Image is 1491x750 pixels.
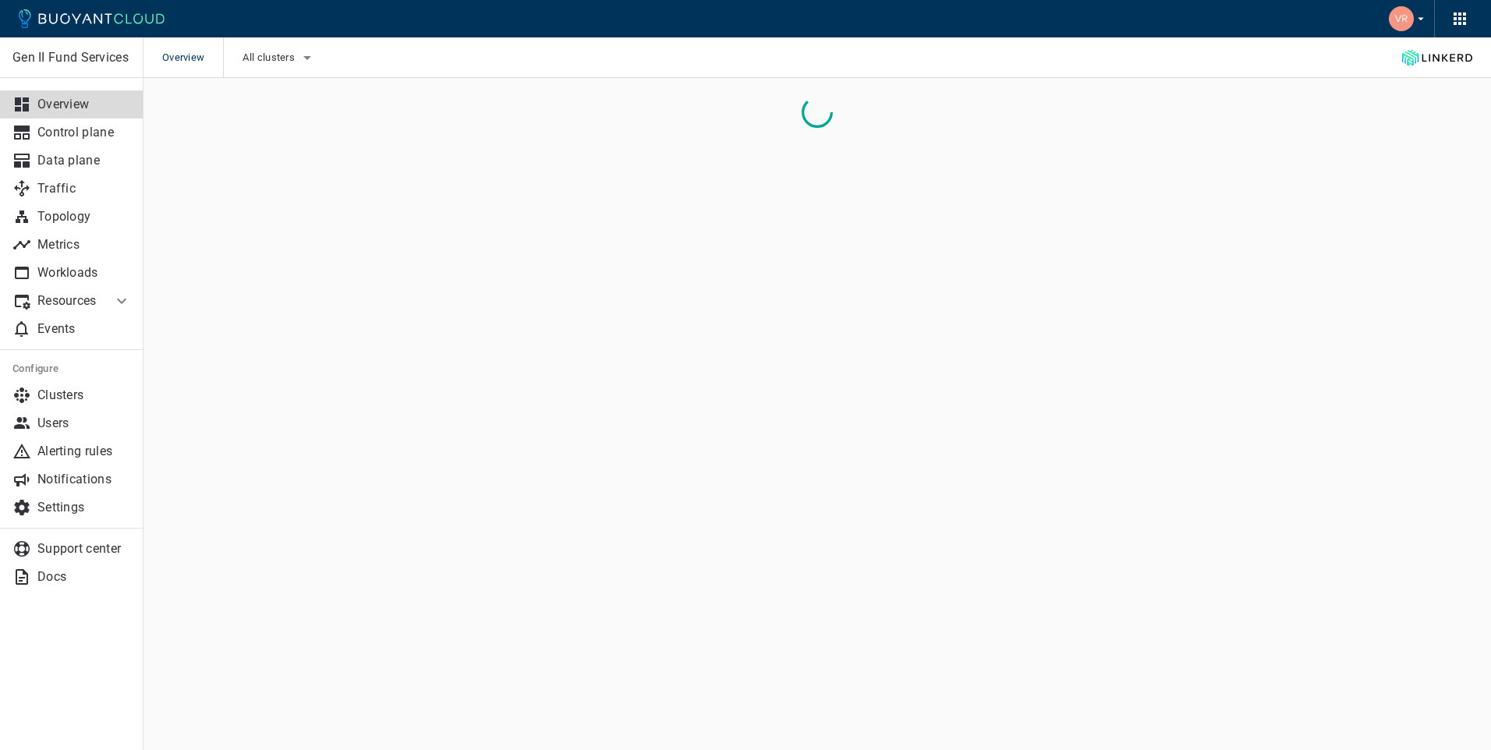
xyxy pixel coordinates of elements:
p: Docs [37,569,131,585]
p: Data plane [37,153,131,168]
p: Workloads [37,265,131,281]
p: Gen II Fund Services [12,50,130,65]
p: Support center [37,541,131,557]
p: Clusters [37,387,131,403]
p: Topology [37,209,131,225]
p: Alerting rules [37,444,131,459]
span: All clusters [243,51,298,64]
p: Settings [37,500,131,515]
p: Control plane [37,125,131,140]
h5: Configure [12,363,131,375]
p: Notifications [37,472,131,487]
img: Venugopal Ramasagaram [1389,6,1414,31]
button: All clusters [243,46,317,69]
p: Users [37,416,131,431]
p: Resources [37,293,100,309]
p: Metrics [37,237,131,253]
p: Overview [37,97,131,112]
p: Traffic [37,181,131,196]
p: Events [37,321,131,337]
span: Overview [162,37,223,78]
